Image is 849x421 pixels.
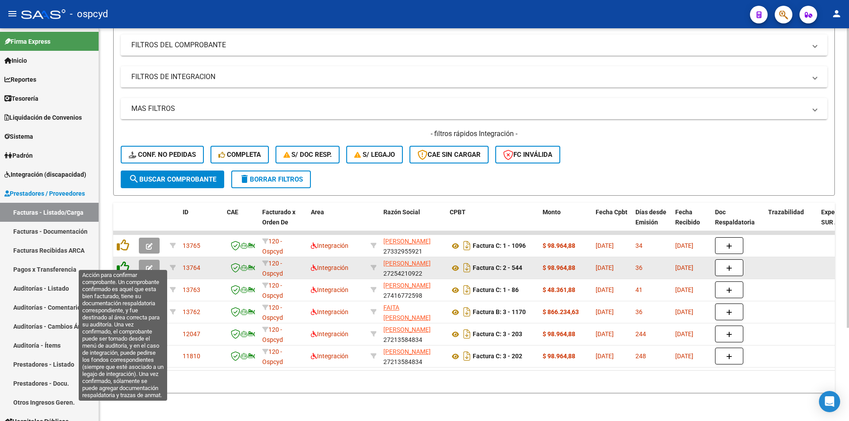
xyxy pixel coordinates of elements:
span: CAE SIN CARGAR [417,151,481,159]
button: FC Inválida [495,146,560,163]
span: [DATE] [596,242,614,249]
button: S/ legajo [346,146,403,163]
span: [PERSON_NAME] [383,282,431,289]
datatable-header-cell: Fecha Cpbt [592,203,632,242]
strong: $ 866.234,63 [543,308,579,315]
span: Días desde Emisión [635,209,666,226]
datatable-header-cell: Razón Social [380,203,446,242]
span: 120 - Ospcyd [262,304,283,321]
span: 248 [635,353,646,360]
span: CPBT [450,209,466,216]
span: Integración [311,242,348,249]
span: 12047 [183,330,200,338]
strong: $ 98.964,88 [543,330,575,338]
span: 120 - Ospcyd [262,348,283,365]
mat-expansion-panel-header: FILTROS DE INTEGRACION [121,66,827,87]
span: [DATE] [675,242,693,249]
span: Doc Respaldatoria [715,209,755,226]
span: 120 - Ospcyd [262,260,283,277]
datatable-header-cell: ID [179,203,223,242]
strong: $ 98.964,88 [543,353,575,360]
button: CAE SIN CARGAR [409,146,489,163]
span: [DATE] [675,330,693,338]
span: Monto [543,209,561,216]
span: Padrón [4,151,33,160]
button: Conf. no pedidas [121,146,204,163]
span: Integración [311,353,348,360]
span: ID [183,209,188,216]
span: Trazabilidad [768,209,804,216]
i: Descargar documento [461,305,473,319]
div: 27254210922 [383,258,443,277]
datatable-header-cell: Facturado x Orden De [259,203,307,242]
strong: Factura C: 1 - 86 [473,287,519,294]
span: [DATE] [596,308,614,315]
span: [PERSON_NAME] [383,260,431,267]
span: FAITA [PERSON_NAME] [383,304,431,321]
mat-icon: delete [239,174,250,184]
span: S/ legajo [354,151,395,159]
div: 6 total [113,371,835,393]
span: Conf. no pedidas [129,151,196,159]
div: 20367910713 [383,303,443,321]
button: Buscar Comprobante [121,171,224,188]
strong: Factura C: 3 - 203 [473,331,522,338]
strong: $ 98.964,88 [543,242,575,249]
div: 27332955921 [383,236,443,255]
mat-icon: person [831,8,842,19]
i: Descargar documento [461,239,473,253]
datatable-header-cell: CAE [223,203,259,242]
span: Area [311,209,324,216]
mat-panel-title: FILTROS DEL COMPROBANTE [131,40,806,50]
div: 27213584834 [383,325,443,343]
span: 120 - Ospcyd [262,282,283,299]
span: Integración (discapacidad) [4,170,86,179]
strong: Factura C: 2 - 544 [473,265,522,272]
span: 13762 [183,308,200,315]
strong: $ 48.361,88 [543,286,575,293]
datatable-header-cell: Doc Respaldatoria [711,203,765,242]
i: Descargar documento [461,261,473,275]
span: Integración [311,330,348,338]
span: Borrar Filtros [239,175,303,183]
span: Prestadores / Proveedores [4,189,85,198]
span: [DATE] [596,264,614,271]
datatable-header-cell: Monto [539,203,592,242]
span: [DATE] [675,308,693,315]
span: 41 [635,286,642,293]
span: 13763 [183,286,200,293]
mat-expansion-panel-header: MAS FILTROS [121,98,827,119]
span: [DATE] [675,286,693,293]
span: Facturado x Orden De [262,209,295,226]
span: Firma Express [4,37,50,46]
datatable-header-cell: Fecha Recibido [672,203,711,242]
span: - ospcyd [70,4,108,24]
datatable-header-cell: Area [307,203,367,242]
div: Open Intercom Messenger [819,391,840,412]
span: Fecha Cpbt [596,209,627,216]
span: [DATE] [596,353,614,360]
span: 36 [635,308,642,315]
datatable-header-cell: Días desde Emisión [632,203,672,242]
span: Sistema [4,132,33,141]
mat-icon: search [129,174,139,184]
strong: Factura C: 3 - 202 [473,353,522,360]
span: Inicio [4,56,27,65]
span: [DATE] [675,264,693,271]
datatable-header-cell: Trazabilidad [765,203,818,242]
strong: Factura C: 1 - 1096 [473,243,526,250]
span: Razón Social [383,209,420,216]
span: [DATE] [596,330,614,338]
span: [PERSON_NAME] [383,326,431,333]
span: S/ Doc Resp. [283,151,332,159]
span: Reportes [4,75,36,84]
span: [PERSON_NAME] [383,238,431,245]
mat-panel-title: MAS FILTROS [131,104,806,114]
span: 244 [635,330,646,338]
span: [DATE] [596,286,614,293]
span: Integración [311,264,348,271]
strong: Factura B: 3 - 1170 [473,309,526,316]
mat-expansion-panel-header: FILTROS DEL COMPROBANTE [121,34,827,56]
h4: - filtros rápidos Integración - [121,129,827,139]
span: Buscar Comprobante [129,175,216,183]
